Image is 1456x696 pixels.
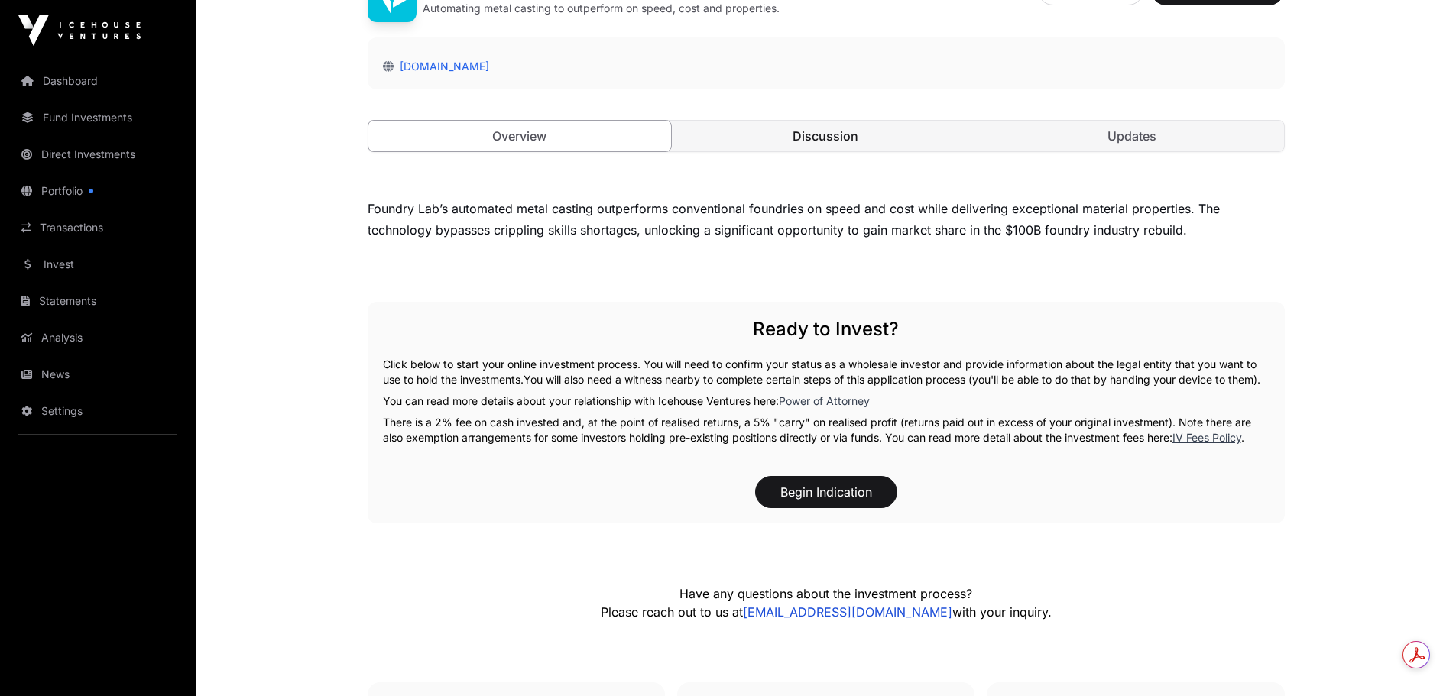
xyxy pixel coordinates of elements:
a: Invest [12,248,183,281]
p: Have any questions about the investment process? Please reach out to us at with your inquiry. [482,584,1170,621]
a: Updates [981,121,1284,151]
a: Fund Investments [12,101,183,134]
button: Begin Indication [755,476,897,508]
p: Click below to start your online investment process. You will need to confirm your status as a wh... [383,357,1270,387]
a: Discussion [674,121,978,151]
a: [DOMAIN_NAME] [394,60,489,73]
p: You can read more details about your relationship with Icehouse Ventures here: [383,393,1270,409]
nav: Tabs [368,121,1284,151]
h2: Ready to Invest? [383,317,1270,342]
a: News [12,358,183,391]
a: Statements [12,284,183,318]
a: Portfolio [12,174,183,208]
a: Transactions [12,211,183,244]
iframe: Chat Widget [1380,623,1456,696]
a: [EMAIL_ADDRESS][DOMAIN_NAME] [743,604,952,620]
img: Icehouse Ventures Logo [18,15,141,46]
span: You will also need a witness nearby to complete certain steps of this application process (you'll... [524,373,1260,386]
p: Automating metal casting to outperform on speed, cost and properties. [423,1,780,16]
a: IV Fees Policy [1172,431,1241,444]
div: Foundry Lab’s automated metal casting outperforms conventional foundries on speed and cost while ... [368,198,1285,241]
p: There is a 2% fee on cash invested and, at the point of realised returns, a 5% "carry" on realise... [383,415,1270,445]
a: Overview [368,120,673,152]
a: Direct Investments [12,138,183,171]
a: Power of Attorney [779,394,870,407]
a: Settings [12,394,183,428]
a: Analysis [12,321,183,354]
a: Dashboard [12,64,183,98]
